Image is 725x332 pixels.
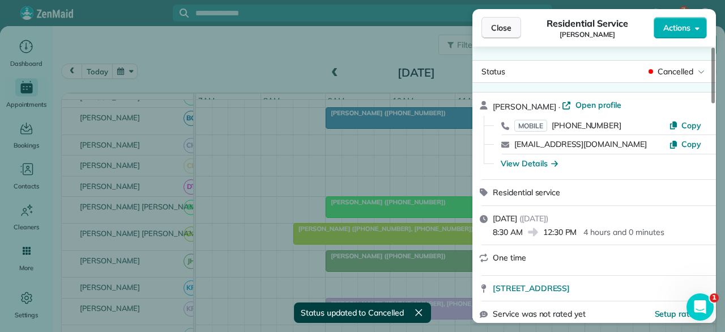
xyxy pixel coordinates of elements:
span: [PHONE_NUMBER] [552,120,621,131]
a: [STREET_ADDRESS] [493,283,709,294]
span: Cancelled [658,66,693,77]
span: [DATE] [493,213,517,224]
span: 8:30 AM [493,226,523,238]
span: Actions [663,22,690,33]
span: 12:30 PM [543,226,577,238]
span: · [556,102,562,111]
button: Close [481,17,521,39]
span: 1 [710,293,719,302]
span: Service was not rated yet [493,308,586,320]
span: Status updated to Cancelled [301,307,404,318]
span: Close [491,22,511,33]
a: MOBILE[PHONE_NUMBER] [514,120,621,131]
span: One time [493,253,526,263]
span: Copy [681,120,701,131]
span: MOBILE [514,120,547,132]
a: [EMAIL_ADDRESS][DOMAIN_NAME] [514,139,647,149]
button: Copy [669,120,701,131]
span: Open profile [575,99,621,111]
button: Copy [669,138,701,150]
span: Residential service [493,187,560,197]
span: [STREET_ADDRESS] [493,283,570,294]
span: ( [DATE] ) [519,213,548,224]
span: Copy [681,139,701,149]
span: [PERSON_NAME] [493,102,556,112]
p: 4 hours and 0 minutes [583,226,664,238]
span: Residential Service [547,16,628,30]
a: Open profile [562,99,621,111]
span: [PERSON_NAME] [560,30,615,39]
iframe: Intercom live chat [686,293,714,321]
span: Status [481,66,505,77]
button: Setup ratings [655,308,705,320]
button: View Details [501,158,558,169]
